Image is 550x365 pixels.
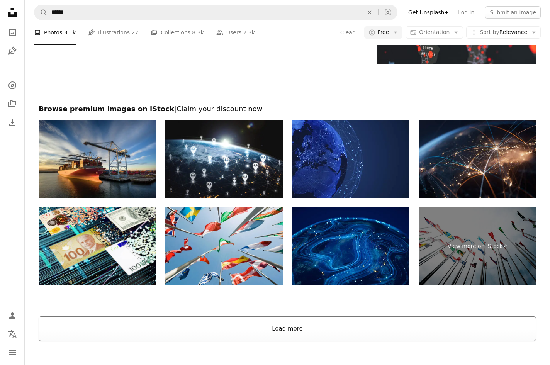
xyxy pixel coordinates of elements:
[361,5,378,20] button: Clear
[151,20,204,45] a: Collections 8.3k
[404,6,453,19] a: Get Unsplash+
[39,207,156,285] img: Digital Transformation Concept With Various International Currency Notes
[5,25,20,40] a: Photos
[216,20,255,45] a: Users 2.3k
[5,308,20,323] a: Log in / Sign up
[292,207,409,285] img: Global Data Flow And Connectivity - Oceania (World Map Courtesy of NASA)
[192,28,204,37] span: 8.3k
[34,5,397,20] form: Find visuals sitewide
[485,6,541,19] button: Submit an image
[5,345,20,360] button: Menu
[5,326,20,342] button: Language
[39,104,536,114] h2: Browse premium images on iStock
[419,29,450,35] span: Orientation
[5,5,20,22] a: Home — Unsplash
[34,5,48,20] button: Search Unsplash
[364,26,403,39] button: Free
[378,29,389,36] span: Free
[39,120,156,198] img: Low Angle Aerial Shot of Cranes Looming Over Container Ship
[406,26,463,39] button: Orientation
[453,6,479,19] a: Log in
[132,28,139,37] span: 27
[480,29,527,36] span: Relevance
[5,43,20,59] a: Illustrations
[292,120,409,198] img: Global Communication
[480,29,499,35] span: Sort by
[466,26,541,39] button: Sort byRelevance
[243,28,255,37] span: 2.3k
[379,5,397,20] button: Visual search
[5,96,20,112] a: Collections
[419,120,536,198] img: Global Network - USA, United States Of America, North America - Global Business, Flight Routes, C...
[88,20,138,45] a: Illustrations 27
[39,316,536,341] button: Load more
[419,207,536,285] a: View more on iStock↗
[165,207,283,285] img: flags
[5,78,20,93] a: Explore
[165,120,283,198] img: People network and global earth connection in innovative perception
[174,105,263,113] span: | Claim your discount now
[5,115,20,130] a: Download History
[340,26,355,39] button: Clear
